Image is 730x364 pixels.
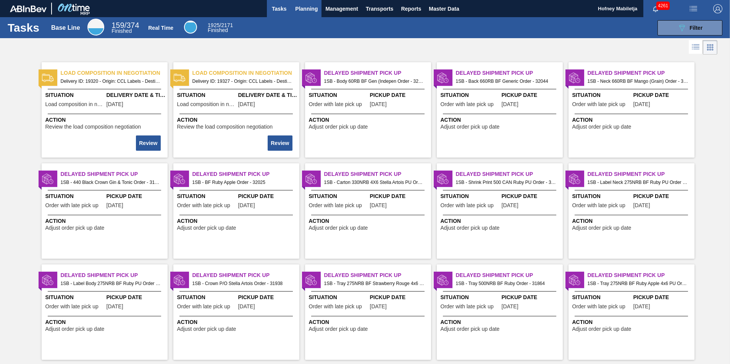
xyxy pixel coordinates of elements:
[370,203,387,208] span: 09/21/2025
[441,217,561,225] span: Action
[456,279,557,288] span: 1SB - Tray 500NRB BF Ruby Order - 31864
[502,203,518,208] span: 08/07/2025
[107,203,123,208] span: 08/28/2025
[309,124,368,130] span: Adjust order pick up date
[324,178,425,187] span: 1SB - Carton 330NRB 4X6 Stella Artois PU Order - 31962
[370,101,387,107] span: 09/24/2025
[441,91,500,99] span: Situation
[61,271,168,279] span: Delayed Shipment Pick Up
[268,135,293,151] div: Complete task: 2253682
[305,274,317,286] img: status
[572,192,631,200] span: Situation
[305,72,317,84] img: status
[502,192,561,200] span: Pickup Date
[441,101,494,107] span: Order with late pick up
[238,293,297,301] span: Pickup Date
[107,293,166,301] span: Pickup Date
[45,304,99,309] span: Order with late pick up
[441,124,500,130] span: Adjust order pick up date
[572,217,693,225] span: Action
[441,225,500,231] span: Adjust order pick up date
[441,192,500,200] span: Situation
[238,91,297,99] span: Delivery Date & Time
[689,40,703,55] div: List Vision
[238,192,297,200] span: Pickup Date
[309,293,368,301] span: Situation
[572,326,631,332] span: Adjust order pick up date
[588,170,694,178] span: Delayed Shipment Pick Up
[177,124,273,130] span: Review the load composition negotiation
[370,304,387,309] span: 09/20/2025
[174,274,185,286] img: status
[309,326,368,332] span: Adjust order pick up date
[208,22,233,28] span: / 2171
[633,203,650,208] span: 09/24/2025
[713,4,722,13] img: Logout
[177,304,230,309] span: Order with late pick up
[107,304,123,309] span: 09/23/2025
[502,91,561,99] span: Pickup Date
[61,279,162,288] span: 1SB - Label Body 275NRB BF Ruby PU Order - 32029
[588,69,694,77] span: Delayed Shipment Pick Up
[502,304,518,309] span: 09/24/2025
[107,91,166,99] span: Delivery Date & Time
[572,304,625,309] span: Order with late pick up
[324,170,431,178] span: Delayed Shipment Pick Up
[569,274,580,286] img: status
[208,22,220,28] span: 1925
[437,274,449,286] img: status
[45,91,105,99] span: Situation
[177,192,236,200] span: Situation
[572,124,631,130] span: Adjust order pick up date
[271,4,287,13] span: Tasks
[441,318,561,326] span: Action
[305,173,317,185] img: status
[192,170,299,178] span: Delayed Shipment Pick Up
[569,173,580,185] img: status
[61,170,168,178] span: Delayed Shipment Pick Up
[42,72,53,84] img: status
[45,225,105,231] span: Adjust order pick up date
[45,293,105,301] span: Situation
[45,217,166,225] span: Action
[61,77,162,85] span: Delivery ID: 19320 - Origin: CCL Labels - Destination: 1SB
[588,279,688,288] span: 1SB - Tray 275NRB BF Ruby Apple 4x6 PU Order - 32026
[456,77,557,85] span: 1SB - Back 660RB BF Generic Order - 32044
[177,293,236,301] span: Situation
[572,203,625,208] span: Order with late pick up
[192,77,293,85] span: Delivery ID: 19327 - Origin: CCL Labels - Destination: 1SB
[657,20,722,35] button: Filter
[572,91,631,99] span: Situation
[309,91,368,99] span: Situation
[42,274,53,286] img: status
[633,293,693,301] span: Pickup Date
[456,271,563,279] span: Delayed Shipment Pick Up
[45,116,166,124] span: Action
[309,217,429,225] span: Action
[324,77,425,85] span: 1SB - Body 60RB BF Gen (Indepen Order - 32043
[633,91,693,99] span: Pickup Date
[572,116,693,124] span: Action
[588,271,694,279] span: Delayed Shipment Pick Up
[569,72,580,84] img: status
[456,69,563,77] span: Delayed Shipment Pick Up
[107,101,123,107] span: 09/26/2025,
[456,178,557,187] span: 1SB - Shrink Print 500 CAN Ruby PU Order - 30333
[174,72,185,84] img: status
[238,203,255,208] span: 09/23/2025
[295,4,318,13] span: Planning
[192,178,293,187] span: 1SB - BF Ruby Apple Order - 32025
[192,69,299,77] span: Load composition in negotiation
[111,28,132,34] span: Finished
[107,192,166,200] span: Pickup Date
[87,19,104,35] div: Base Line
[370,192,429,200] span: Pickup Date
[401,4,421,13] span: Reports
[177,318,297,326] span: Action
[136,135,160,151] button: Review
[309,203,362,208] span: Order with late pick up
[633,101,650,107] span: 09/24/2025
[111,21,124,29] span: 159
[324,271,431,279] span: Delayed Shipment Pick Up
[177,326,236,332] span: Adjust order pick up date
